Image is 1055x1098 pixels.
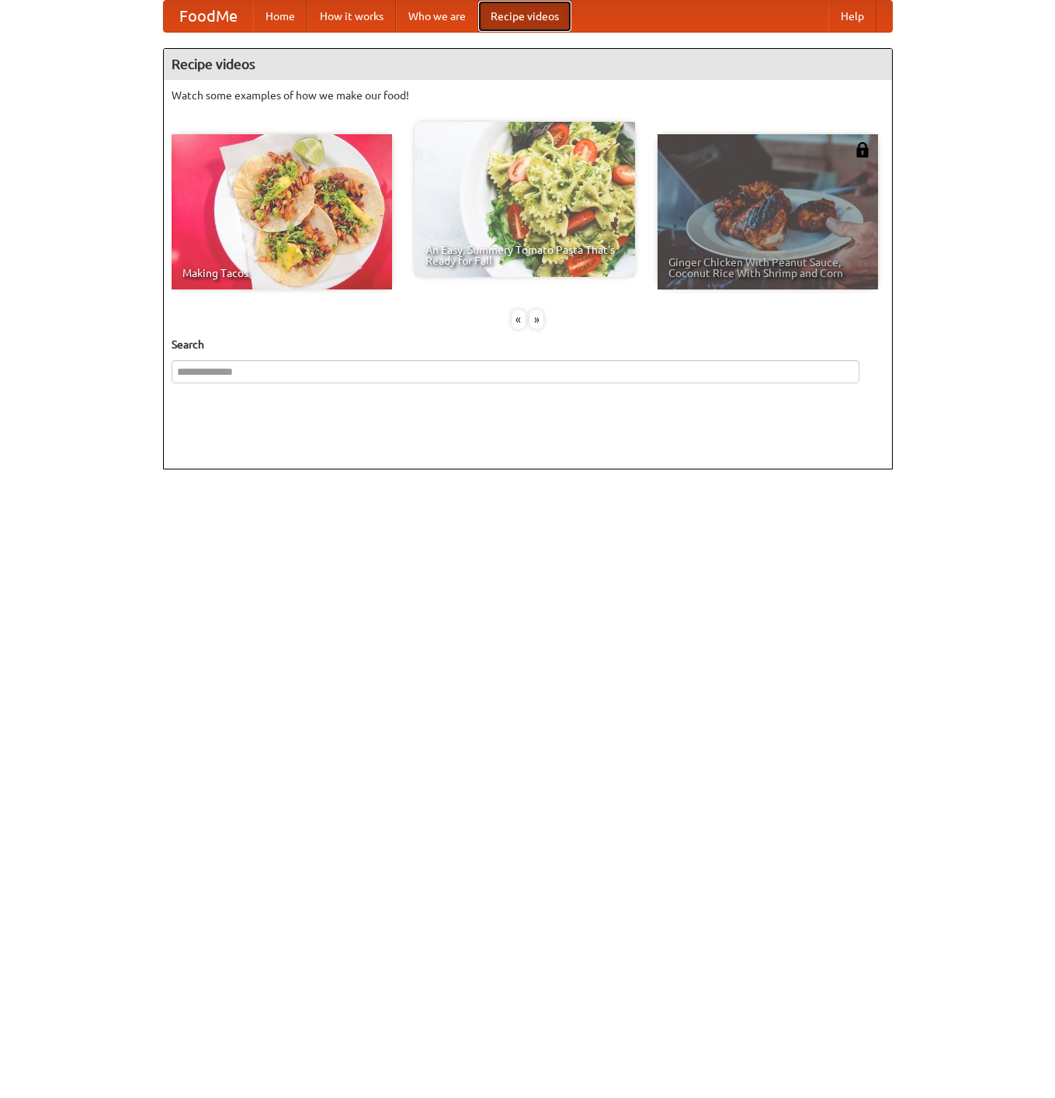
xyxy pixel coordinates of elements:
a: An Easy, Summery Tomato Pasta That's Ready for Fall [415,122,635,277]
a: Help [828,1,876,32]
p: Watch some examples of how we make our food! [172,88,884,103]
a: How it works [307,1,396,32]
div: » [529,310,543,329]
span: Making Tacos [182,268,381,279]
a: Who we are [396,1,478,32]
span: An Easy, Summery Tomato Pasta That's Ready for Fall [425,244,624,266]
a: FoodMe [164,1,253,32]
h4: Recipe videos [164,49,892,80]
a: Home [253,1,307,32]
h5: Search [172,337,884,352]
div: « [512,310,526,329]
a: Recipe videos [478,1,571,32]
a: Making Tacos [172,134,392,289]
img: 483408.png [855,142,870,158]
